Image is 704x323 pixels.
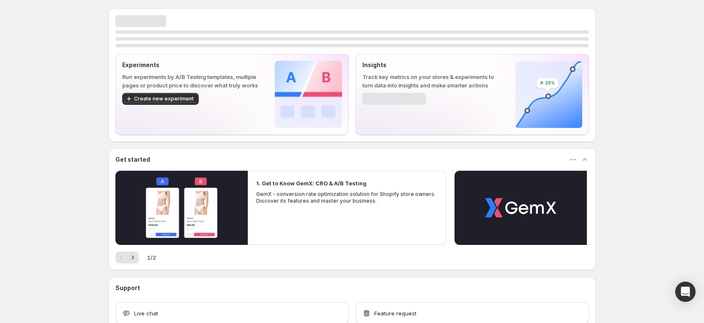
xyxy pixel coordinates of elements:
button: Play video [115,171,248,245]
button: Play video [455,171,587,245]
span: Live chat [134,309,158,318]
p: Insights [362,61,501,69]
p: Experiments [122,61,261,69]
span: Create new experiment [134,95,194,102]
div: Open Intercom Messenger [675,282,696,302]
h3: Get started [115,155,150,164]
h3: Support [115,284,140,292]
h2: 1. Get to Know GemX: CRO & A/B Testing [256,179,367,187]
p: Run experiments by A/B Testing templates, multiple pages or product price to discover what truly ... [122,73,261,90]
img: Insights [515,61,582,128]
span: Feature request [374,309,416,318]
span: 1 / 2 [147,253,156,262]
p: Track key metrics on your stores & experiments to turn data into insights and make smarter actions [362,73,501,90]
nav: Pagination [115,252,139,263]
button: Next [127,252,139,263]
p: GemX - conversion rate optimization solution for Shopify store owners. Discover its features and ... [256,191,438,204]
button: Create new experiment [122,93,199,105]
img: Experiments [275,61,342,128]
